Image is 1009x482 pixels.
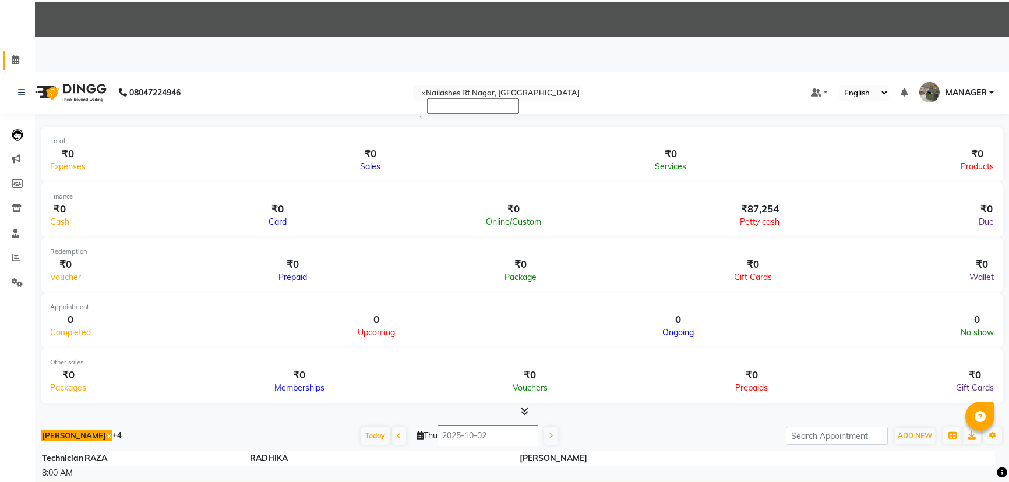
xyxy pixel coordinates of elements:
[50,382,86,393] span: Packages
[513,382,548,393] span: Vouchers
[734,257,772,272] div: ₹0
[504,272,537,282] span: Package
[486,201,541,217] div: ₹0
[50,367,86,382] div: ₹0
[50,272,81,282] span: Voucher
[961,161,994,172] span: Products
[361,427,390,445] span: Today
[50,201,69,217] div: ₹0
[426,88,580,97] span: Nailashes Rt Nagar, [GEOGRAPHIC_DATA]
[50,312,91,327] div: 0
[979,201,994,217] div: ₹0
[42,431,106,440] span: [PERSON_NAME]
[504,257,537,272] div: ₹0
[486,217,541,227] span: Online/Custom
[946,87,987,99] span: MANAGER
[278,272,307,282] span: Prepaid
[956,367,994,382] div: ₹0
[513,367,548,382] div: ₹0
[662,312,694,327] div: 0
[274,367,324,382] div: ₹0
[417,430,438,441] span: Thu
[969,272,994,282] span: Wallet
[358,327,395,338] span: Upcoming
[358,312,395,327] div: 0
[438,425,538,446] input: 2025-10-02
[969,257,994,272] div: ₹0
[655,161,686,172] span: Services
[735,367,768,382] div: ₹0
[84,453,107,463] span: RAZA
[50,302,994,312] div: Appointment
[269,217,287,227] span: Card
[734,272,772,282] span: Gift Cards
[961,312,994,327] div: 0
[898,431,932,440] span: ADD NEW
[735,382,768,393] span: Prepaids
[979,217,994,227] span: Due
[50,136,994,146] div: Total
[360,161,380,172] span: Sales
[106,431,111,440] a: x
[50,217,69,227] span: Cash
[50,161,86,172] span: Expenses
[42,467,83,479] div: 8:00 AM
[956,382,994,393] span: Gift Cards
[274,382,324,393] span: Memberships
[250,453,288,463] span: RADHIKA
[50,257,81,272] div: ₹0
[129,76,181,109] b: 08047224946
[655,146,686,161] div: ₹0
[740,201,779,217] div: ₹87,254
[961,327,994,338] span: No show
[421,88,426,97] span: ×
[278,257,307,272] div: ₹0
[895,428,935,444] button: ADD NEW
[112,430,130,440] span: +4
[42,452,83,465] div: Technician
[520,453,587,463] span: [PERSON_NAME]
[960,435,997,470] iframe: chat widget
[662,327,694,338] span: Ongoing
[786,427,888,445] input: Search Appointment
[269,201,287,217] div: ₹0
[50,192,994,201] div: Finance
[740,217,779,227] span: Petty cash
[50,146,86,161] div: ₹0
[30,76,110,109] img: logo
[50,327,91,338] span: Completed
[961,146,994,161] div: ₹0
[360,146,380,161] div: ₹0
[50,357,994,367] div: Other sales
[50,247,994,257] div: Redemption
[919,82,940,102] img: MANAGER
